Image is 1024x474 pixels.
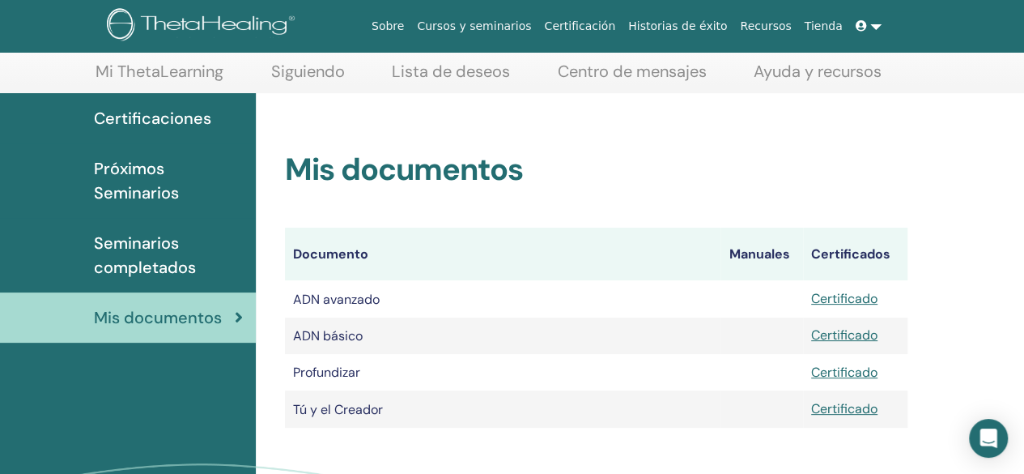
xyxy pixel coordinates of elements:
a: Sobre [365,11,410,41]
a: Siguiendo [271,62,345,93]
font: Historias de éxito [628,19,727,32]
font: Próximos Seminarios [94,158,179,203]
a: Mi ThetaLearning [96,62,223,93]
a: Centro de mensajes [558,62,707,93]
font: Sobre [372,19,404,32]
font: Certificaciones [94,108,211,129]
font: Mis documentos [285,149,523,190]
a: Lista de deseos [392,62,510,93]
font: Centro de mensajes [558,61,707,82]
div: Abrir Intercom Messenger [969,419,1008,458]
font: Mi ThetaLearning [96,61,223,82]
a: Recursos [733,11,797,41]
font: Mis documentos [94,307,222,328]
font: Manuales [729,246,789,263]
font: Seminarios completados [94,233,196,278]
font: Tienda [805,19,843,32]
a: Ayuda y recursos [754,62,882,93]
font: Tú y el Creador [293,401,383,418]
a: Tienda [798,11,849,41]
font: Siguiendo [271,61,345,82]
font: Certificación [544,19,615,32]
font: Profundizar [293,364,360,381]
a: Certificación [537,11,622,41]
a: Certificado [811,290,877,307]
font: ADN avanzado [293,291,380,308]
font: Lista de deseos [392,61,510,82]
font: Ayuda y recursos [754,61,882,82]
a: Certificado [811,327,877,344]
a: Certificado [811,364,877,381]
img: logo.png [107,8,300,45]
font: Cursos y seminarios [417,19,531,32]
font: Documento [293,246,368,263]
a: Certificado [811,400,877,417]
font: Recursos [740,19,791,32]
font: Certificados [811,246,890,263]
a: Historias de éxito [622,11,733,41]
font: ADN básico [293,327,363,344]
a: Cursos y seminarios [410,11,537,41]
